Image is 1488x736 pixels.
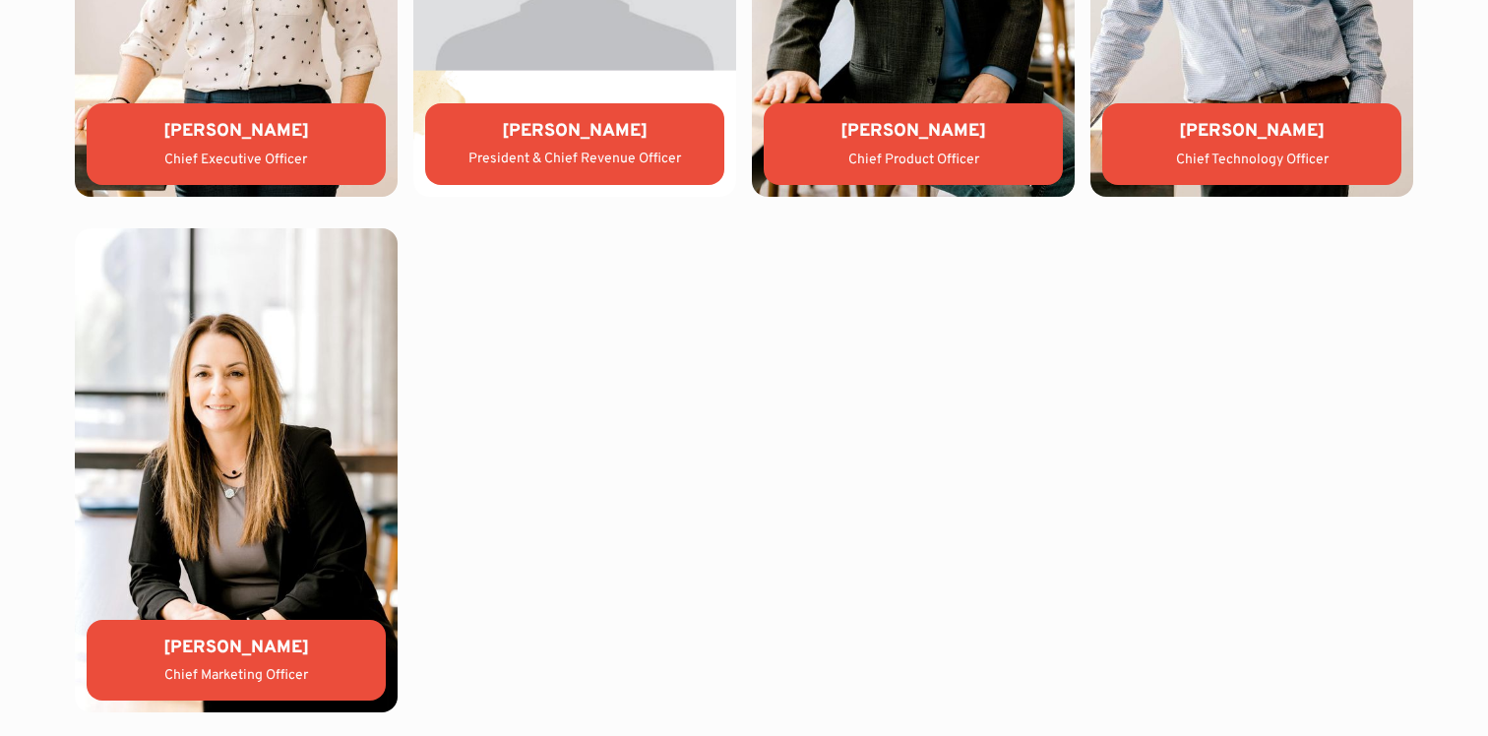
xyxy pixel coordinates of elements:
div: Chief Technology Officer [1118,151,1386,170]
div: [PERSON_NAME] [1118,119,1386,144]
div: [PERSON_NAME] [102,636,370,660]
div: President & Chief Revenue Officer [441,150,709,169]
img: Kate Colacelli [75,228,398,712]
div: Chief Product Officer [779,151,1047,170]
div: [PERSON_NAME] [779,119,1047,144]
div: Chief Marketing Officer [102,666,370,686]
div: Chief Executive Officer [102,151,370,170]
div: [PERSON_NAME] [441,119,709,144]
div: [PERSON_NAME] [102,119,370,144]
